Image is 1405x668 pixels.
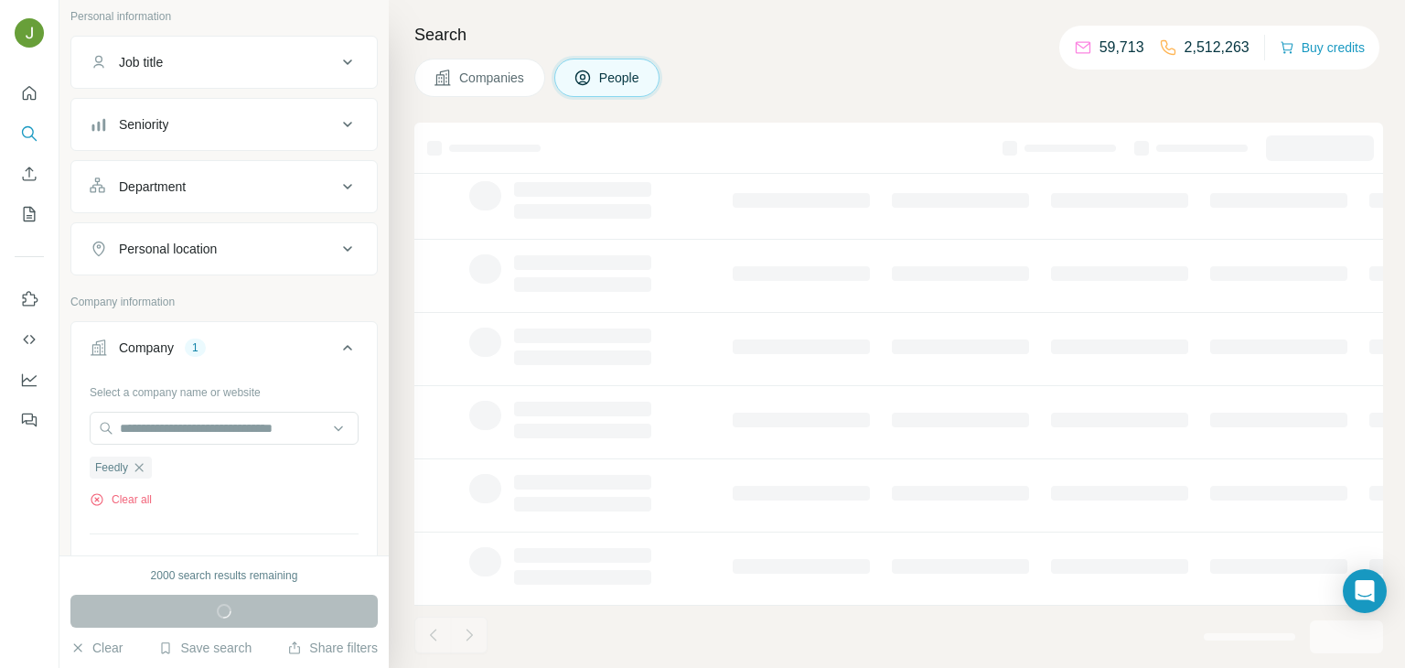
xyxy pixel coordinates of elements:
button: Personal location [71,227,377,271]
p: Company information [70,294,378,310]
div: 1 [185,339,206,356]
img: Avatar [15,18,44,48]
button: Quick start [15,77,44,110]
div: Job title [119,53,163,71]
button: Clear [70,639,123,657]
button: Save search [158,639,252,657]
button: Dashboard [15,363,44,396]
p: 59,713 [1099,37,1144,59]
span: People [599,69,641,87]
button: Job title [71,40,377,84]
button: Company1 [71,326,377,377]
div: Department [119,178,186,196]
h4: Search [414,22,1383,48]
button: Seniority [71,102,377,146]
button: Use Surfe API [15,323,44,356]
div: Personal location [119,240,217,258]
button: Clear all [90,491,152,508]
button: Feedback [15,404,44,436]
button: Buy credits [1280,35,1365,60]
div: 2000 search results remaining [151,567,298,584]
div: Company [119,339,174,357]
div: Seniority [119,115,168,134]
div: Open Intercom Messenger [1343,569,1387,613]
button: Use Surfe on LinkedIn [15,283,44,316]
p: 2,512,263 [1185,37,1249,59]
button: Share filters [287,639,378,657]
div: Select a company name or website [90,377,359,401]
span: Companies [459,69,526,87]
p: Personal information [70,8,378,25]
button: Department [71,165,377,209]
button: Search [15,117,44,150]
button: My lists [15,198,44,231]
button: Enrich CSV [15,157,44,190]
span: Feedly [95,459,128,476]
